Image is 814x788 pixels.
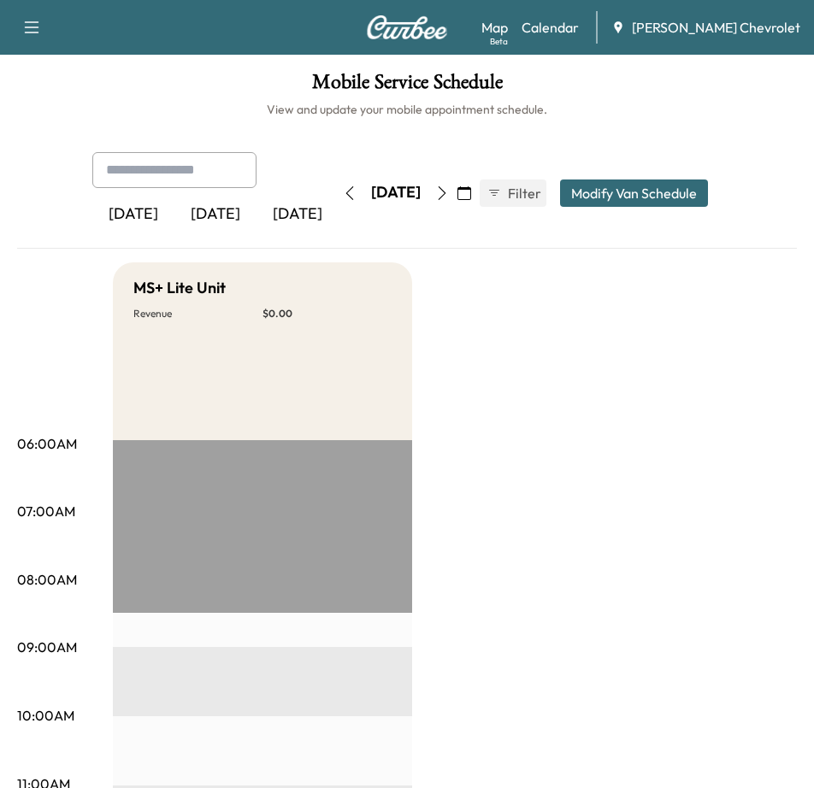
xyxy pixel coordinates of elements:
[174,195,257,234] div: [DATE]
[17,501,75,521] p: 07:00AM
[481,17,508,38] a: MapBeta
[17,72,797,101] h1: Mobile Service Schedule
[508,183,539,203] span: Filter
[366,15,448,39] img: Curbee Logo
[257,195,339,234] div: [DATE]
[17,637,77,657] p: 09:00AM
[632,17,800,38] span: [PERSON_NAME] Chevrolet
[17,705,74,726] p: 10:00AM
[17,569,77,590] p: 08:00AM
[560,179,708,207] button: Modify Van Schedule
[17,101,797,118] h6: View and update your mobile appointment schedule.
[133,276,226,300] h5: MS+ Lite Unit
[133,307,262,320] p: Revenue
[262,307,392,320] p: $ 0.00
[92,195,174,234] div: [DATE]
[17,433,77,454] p: 06:00AM
[480,179,546,207] button: Filter
[371,182,421,203] div: [DATE]
[490,35,508,48] div: Beta
[522,17,579,38] a: Calendar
